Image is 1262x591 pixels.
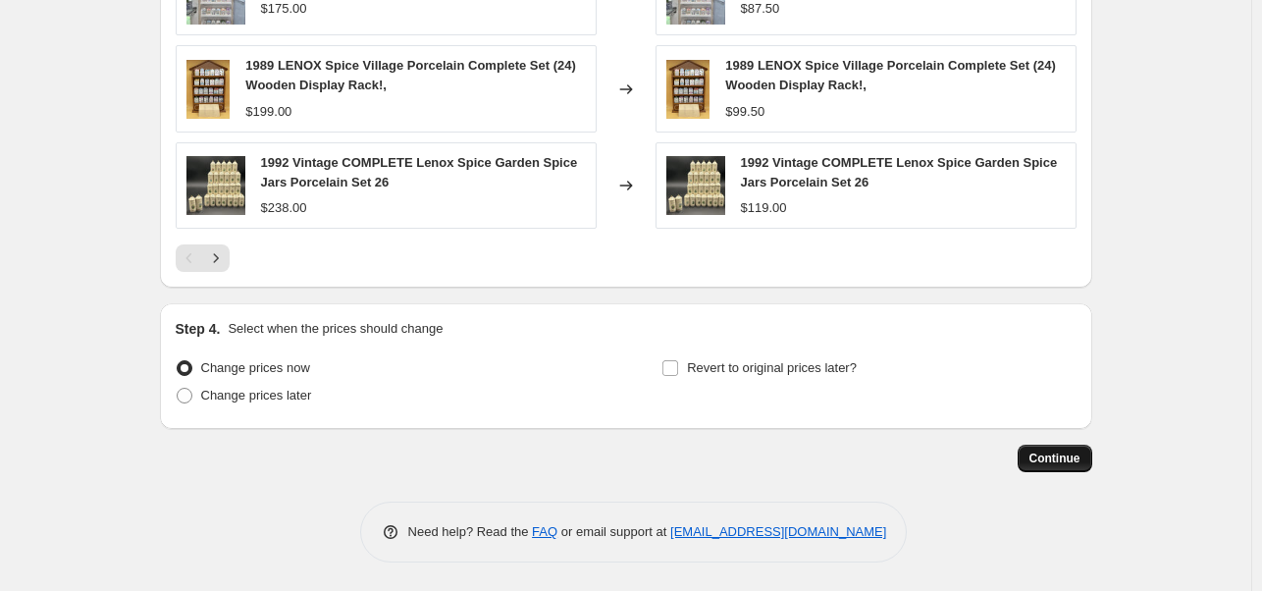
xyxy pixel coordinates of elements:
[261,155,578,189] span: 1992 Vintage COMPLETE Lenox Spice Garden Spice Jars Porcelain Set 26
[741,198,787,218] div: $119.00
[725,58,1055,92] span: 1989 LENOX Spice Village Porcelain Complete Set (24) Wooden Display Rack!,
[1018,445,1092,472] button: Continue
[245,58,575,92] span: 1989 LENOX Spice Village Porcelain Complete Set (24) Wooden Display Rack!,
[201,388,312,403] span: Change prices later
[666,156,725,215] img: s-l500_f8f9565c-76fe-4f90-a2b8-e0916d034ace_80x.webp
[557,524,670,539] span: or email support at
[532,524,557,539] a: FAQ
[201,360,310,375] span: Change prices now
[186,156,245,215] img: s-l500_f8f9565c-76fe-4f90-a2b8-e0916d034ace_80x.webp
[666,60,710,119] img: s-l500_cd12cbdf-76c5-429c-8084-bd3aacdaebec_80x.webp
[245,102,291,122] div: $199.00
[687,360,857,375] span: Revert to original prices later?
[408,524,533,539] span: Need help? Read the
[186,60,231,119] img: s-l500_cd12cbdf-76c5-429c-8084-bd3aacdaebec_80x.webp
[670,524,886,539] a: [EMAIL_ADDRESS][DOMAIN_NAME]
[202,244,230,272] button: Next
[176,319,221,339] h2: Step 4.
[1029,451,1080,466] span: Continue
[741,155,1058,189] span: 1992 Vintage COMPLETE Lenox Spice Garden Spice Jars Porcelain Set 26
[725,102,764,122] div: $99.50
[228,319,443,339] p: Select when the prices should change
[261,198,307,218] div: $238.00
[176,244,230,272] nav: Pagination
